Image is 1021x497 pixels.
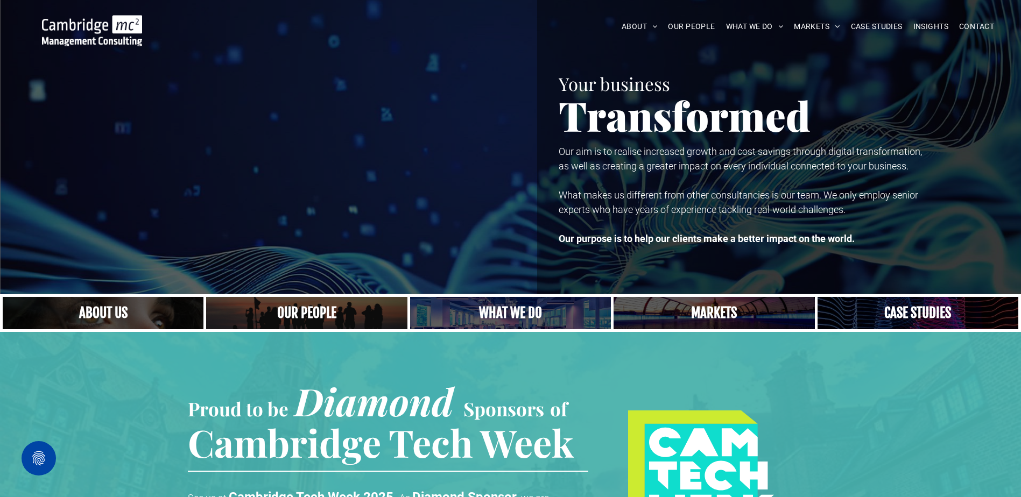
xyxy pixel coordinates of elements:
[188,417,574,467] span: Cambridge Tech Week
[663,18,720,35] a: OUR PEOPLE
[550,396,567,421] span: of
[559,233,855,244] strong: Our purpose is to help our clients make a better impact on the world.
[559,88,811,142] span: Transformed
[721,18,789,35] a: WHAT WE DO
[3,297,203,329] a: Close up of woman's face, centered on her eyes
[294,375,454,426] span: Diamond
[818,297,1018,329] a: CASE STUDIES | See an Overview of All Our Case Studies | Cambridge Management Consulting
[188,396,288,421] span: Proud to be
[788,18,845,35] a: MARKETS
[614,297,814,329] a: Telecoms | Decades of Experience Across Multiple Industries & Regions
[463,396,544,421] span: Sponsors
[908,18,954,35] a: INSIGHTS
[206,297,407,329] a: A crowd in silhouette at sunset, on a rise or lookout point
[42,17,142,28] a: Your Business Transformed | Cambridge Management Consulting
[846,18,908,35] a: CASE STUDIES
[954,18,999,35] a: CONTACT
[559,72,670,95] span: Your business
[42,15,142,46] img: Go to Homepage
[616,18,663,35] a: ABOUT
[410,297,611,329] a: A yoga teacher lifting his whole body off the ground in the peacock pose
[559,146,922,172] span: Our aim is to realise increased growth and cost savings through digital transformation, as well a...
[559,189,918,215] span: What makes us different from other consultancies is our team. We only employ senior experts who h...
